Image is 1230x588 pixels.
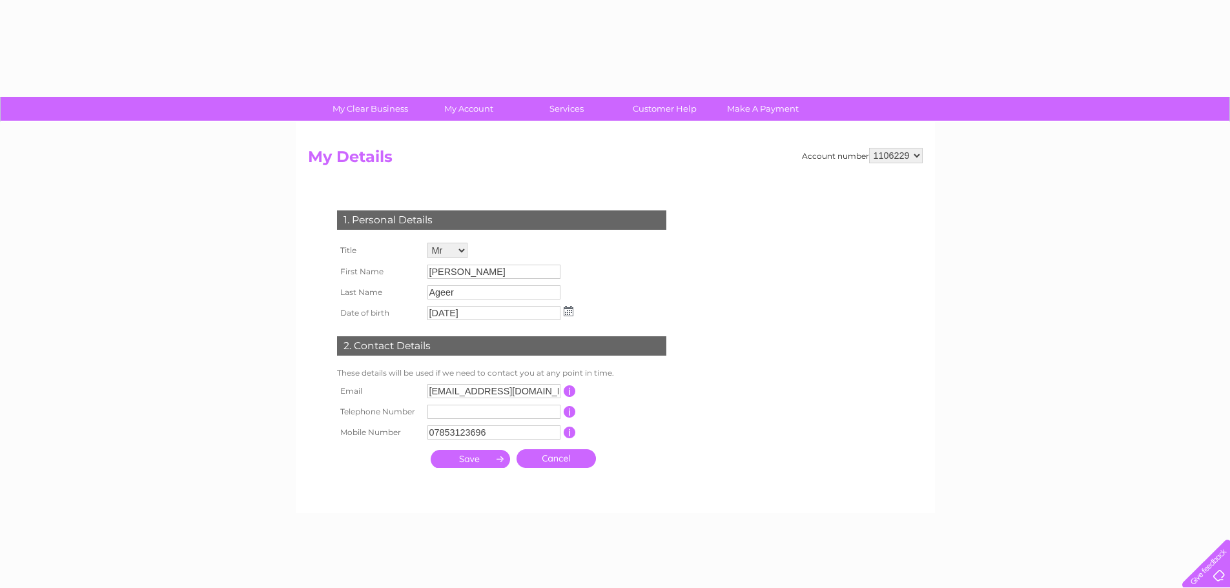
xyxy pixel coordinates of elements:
a: My Clear Business [317,97,424,121]
th: Telephone Number [334,401,424,422]
th: Mobile Number [334,422,424,443]
a: Customer Help [611,97,718,121]
th: First Name [334,261,424,282]
a: Services [513,97,620,121]
input: Information [564,385,576,397]
th: Title [334,239,424,261]
th: Last Name [334,282,424,303]
div: 1. Personal Details [337,210,666,230]
input: Information [564,406,576,418]
a: Cancel [517,449,596,468]
a: Make A Payment [710,97,816,121]
a: My Account [415,97,522,121]
div: Account number [802,148,923,163]
img: ... [564,306,573,316]
h2: My Details [308,148,923,172]
th: Date of birth [334,303,424,323]
input: Submit [431,450,510,468]
td: These details will be used if we need to contact you at any point in time. [334,365,670,381]
th: Email [334,381,424,401]
div: 2. Contact Details [337,336,666,356]
input: Information [564,427,576,438]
